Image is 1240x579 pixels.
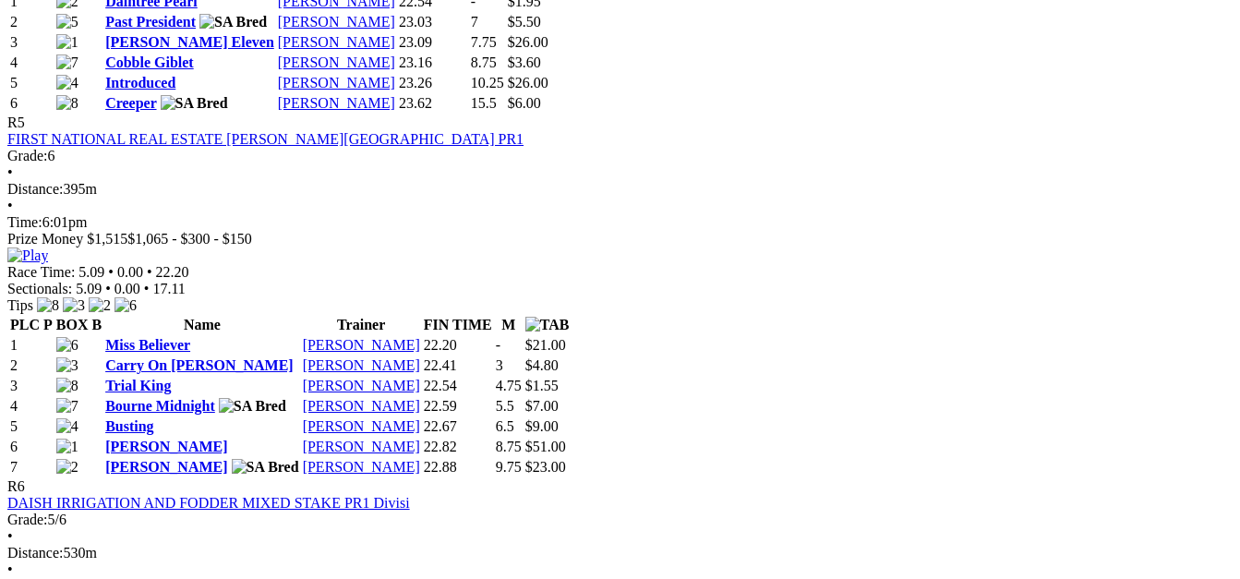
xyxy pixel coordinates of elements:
span: 0.00 [117,264,143,280]
td: 3 [9,33,54,52]
a: [PERSON_NAME] [278,14,395,30]
span: 5.09 [76,281,102,296]
a: [PERSON_NAME] [303,439,420,454]
td: 7 [9,458,54,476]
td: 22.88 [423,458,493,476]
span: PLC [10,317,40,332]
td: 22.41 [423,356,493,375]
span: 0.00 [114,281,140,296]
text: 4.75 [496,378,522,393]
text: 8.75 [496,439,522,454]
img: 4 [56,418,78,435]
div: Prize Money $1,515 [7,231,1233,247]
div: 6 [7,148,1233,164]
img: 1 [56,439,78,455]
td: 4 [9,397,54,416]
a: [PERSON_NAME] [105,439,227,454]
span: • [7,164,13,180]
img: Play [7,247,48,264]
text: 3 [496,357,503,373]
td: 22.67 [423,417,493,436]
img: 8 [37,297,59,314]
span: 5.09 [78,264,104,280]
div: 395m [7,181,1233,198]
a: DAISH IRRIGATION AND FODDER MIXED STAKE PR1 Divisi [7,495,410,511]
a: [PERSON_NAME] [105,459,227,475]
text: 15.5 [471,95,497,111]
td: 5 [9,417,54,436]
img: 3 [63,297,85,314]
a: [PERSON_NAME] [303,378,420,393]
span: $26.00 [508,34,548,50]
a: Cobble Giblet [105,54,194,70]
img: SA Bred [161,95,228,112]
img: 1 [56,34,78,51]
a: Past President [105,14,196,30]
th: Name [104,316,300,334]
td: 23.03 [398,13,468,31]
td: 22.54 [423,377,493,395]
img: SA Bred [199,14,267,30]
a: [PERSON_NAME] [278,54,395,70]
text: 7 [471,14,478,30]
span: BOX [56,317,89,332]
td: 2 [9,13,54,31]
span: $51.00 [525,439,566,454]
td: 22.20 [423,336,493,355]
img: 5 [56,14,78,30]
span: • [105,281,111,296]
td: 4 [9,54,54,72]
a: [PERSON_NAME] [303,459,420,475]
a: [PERSON_NAME] [303,418,420,434]
th: M [495,316,523,334]
img: 7 [56,398,78,415]
a: [PERSON_NAME] [278,95,395,111]
img: SA Bred [232,459,299,476]
span: 22.20 [156,264,189,280]
text: 10.25 [471,75,504,90]
span: Tips [7,297,33,313]
span: Race Time: [7,264,75,280]
span: $23.00 [525,459,566,475]
text: - [496,337,500,353]
th: Trainer [302,316,421,334]
span: $3.60 [508,54,541,70]
span: Sectionals: [7,281,72,296]
a: [PERSON_NAME] [278,75,395,90]
span: Distance: [7,181,63,197]
a: Bourne Midnight [105,398,215,414]
a: FIRST NATIONAL REAL ESTATE [PERSON_NAME][GEOGRAPHIC_DATA] PR1 [7,131,524,147]
span: Distance: [7,545,63,561]
td: 22.82 [423,438,493,456]
span: R5 [7,115,25,130]
td: 23.26 [398,74,468,92]
div: 5/6 [7,512,1233,528]
a: [PERSON_NAME] [303,357,420,373]
img: 2 [56,459,78,476]
img: 7 [56,54,78,71]
div: 530m [7,545,1233,561]
text: 9.75 [496,459,522,475]
span: P [43,317,53,332]
img: 2 [89,297,111,314]
span: 17.11 [152,281,185,296]
td: 22.59 [423,397,493,416]
span: Time: [7,214,42,230]
img: 3 [56,357,78,374]
a: [PERSON_NAME] [303,398,420,414]
a: [PERSON_NAME] [278,34,395,50]
span: R6 [7,478,25,494]
span: • [108,264,114,280]
td: 6 [9,438,54,456]
span: B [91,317,102,332]
td: 3 [9,377,54,395]
text: 6.5 [496,418,514,434]
span: • [7,561,13,577]
td: 23.16 [398,54,468,72]
img: SA Bred [219,398,286,415]
span: • [144,281,150,296]
td: 23.62 [398,94,468,113]
span: $1,065 - $300 - $150 [127,231,252,247]
img: 8 [56,95,78,112]
a: Busting [105,418,153,434]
